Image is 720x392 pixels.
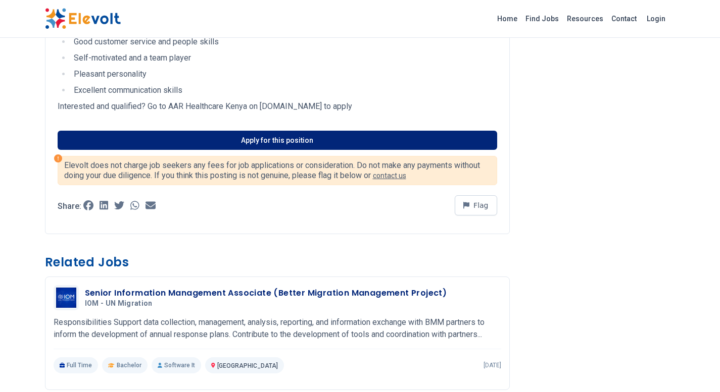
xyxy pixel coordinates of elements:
[563,11,607,27] a: Resources
[641,9,671,29] a: Login
[217,362,278,369] span: [GEOGRAPHIC_DATA]
[58,131,497,150] a: Apply for this position
[117,361,141,369] span: Bachelor
[58,100,497,113] p: Interested and qualified? Go to AAR Healthcare Kenya on [DOMAIN_NAME] to apply
[71,84,497,96] li: Excellent communication skills
[85,287,447,299] h3: Senior Information Management Associate (Better Migration Management Project)
[45,254,510,270] h3: Related Jobs
[493,11,521,27] a: Home
[152,357,201,373] p: Software It
[54,357,99,373] p: Full Time
[373,172,406,180] a: contact us
[64,160,491,181] p: Elevolt does not charge job seekers any fees for job applications or consideration. Do not make a...
[54,316,501,341] p: Responsibilities Support data collection, management, analysis, reporting, and information exchan...
[455,195,497,215] button: Flag
[521,11,563,27] a: Find Jobs
[669,344,720,392] iframe: Chat Widget
[484,361,501,369] p: [DATE]
[85,299,153,308] span: IOM - UN Migration
[607,11,641,27] a: Contact
[71,36,497,48] li: Good customer service and people skills
[526,3,676,306] iframe: Advertisement
[56,288,76,308] img: IOM - UN Migration
[71,68,497,80] li: Pleasant personality
[58,202,81,210] p: Share:
[71,52,497,64] li: Self-motivated and a team player
[45,8,121,29] img: Elevolt
[54,285,501,373] a: IOM - UN MigrationSenior Information Management Associate (Better Migration Management Project)IO...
